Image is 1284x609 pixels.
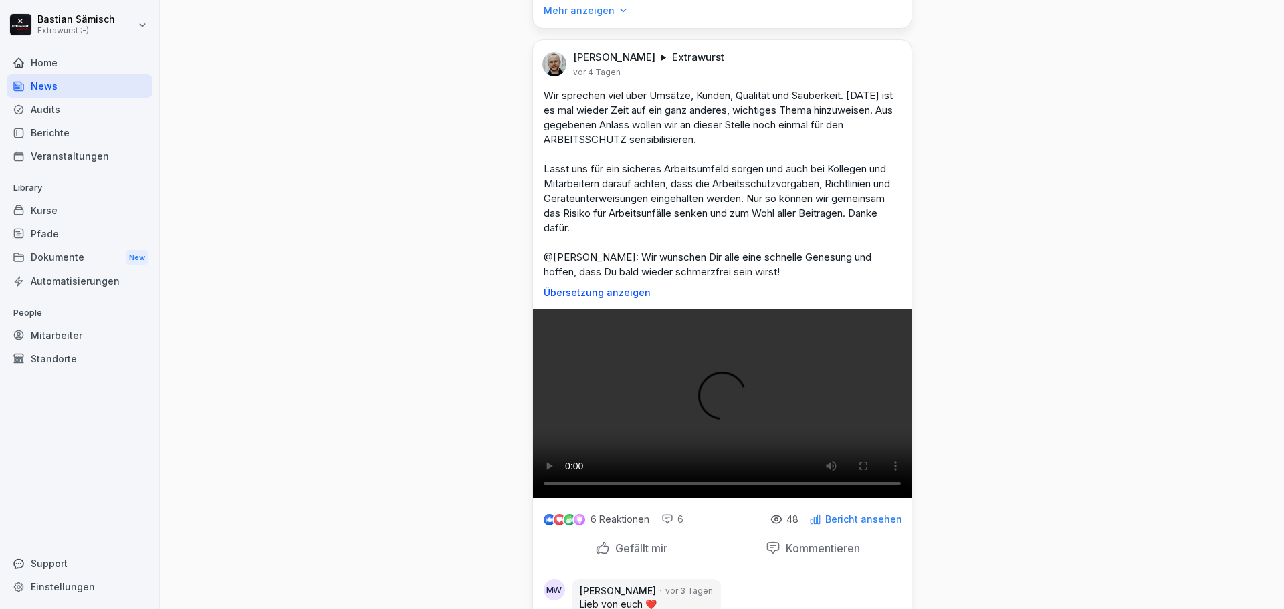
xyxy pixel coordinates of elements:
p: Extrawurst [672,51,724,64]
p: [PERSON_NAME] [580,584,656,598]
p: Library [7,177,152,199]
a: Mitarbeiter [7,324,152,347]
p: Extrawurst :-) [37,26,115,35]
p: Kommentieren [780,541,860,555]
a: Berichte [7,121,152,144]
img: celebrate [564,514,575,525]
a: Kurse [7,199,152,222]
p: vor 4 Tagen [573,67,621,78]
p: Gefällt mir [610,541,667,555]
img: like [544,514,554,525]
a: Pfade [7,222,152,245]
a: Standorte [7,347,152,370]
img: love [554,515,564,525]
div: Support [7,552,152,575]
a: Einstellungen [7,575,152,598]
a: Automatisierungen [7,269,152,293]
p: vor 3 Tagen [665,585,713,597]
img: inspiring [574,513,585,525]
p: 48 [786,514,798,525]
p: Übersetzung anzeigen [544,287,901,298]
p: Bericht ansehen [825,514,902,525]
a: DokumenteNew [7,245,152,270]
p: [PERSON_NAME] [573,51,655,64]
p: Wir sprechen viel über Umsätze, Kunden, Qualität und Sauberkeit. [DATE] ist es mal wieder Zeit au... [544,88,901,279]
div: MW [544,579,565,600]
div: 6 [661,513,683,526]
a: Audits [7,98,152,121]
p: 6 Reaktionen [591,514,649,525]
a: News [7,74,152,98]
p: People [7,302,152,324]
p: Mehr anzeigen [544,4,615,17]
p: Bastian Sämisch [37,14,115,25]
div: Dokumente [7,245,152,270]
a: Veranstaltungen [7,144,152,168]
a: Home [7,51,152,74]
div: New [126,250,148,265]
img: k5nlqdpwapsdgj89rsfbt2s8.png [542,52,566,76]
